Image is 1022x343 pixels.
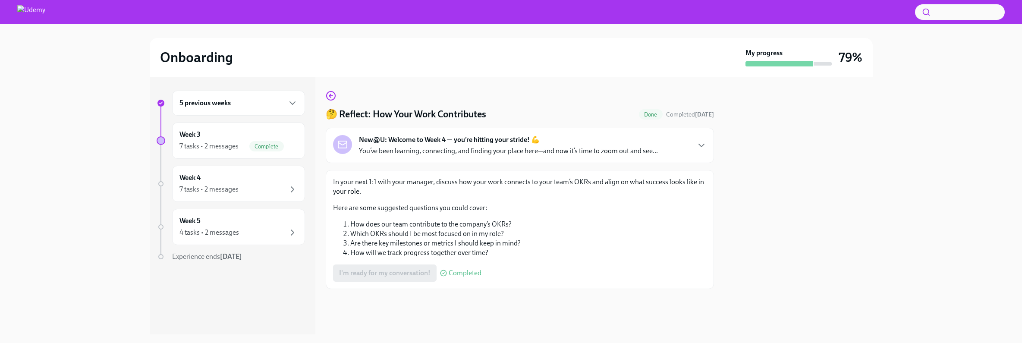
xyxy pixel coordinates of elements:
[359,146,658,156] p: You’ve been learning, connecting, and finding your place here—and now it’s time to zoom out and s...
[172,91,305,116] div: 5 previous weeks
[350,248,707,258] li: How will we track progress together over time?
[666,111,714,118] span: Completed
[745,48,783,58] strong: My progress
[333,177,707,196] p: In your next 1:1 with your manager, discuss how your work connects to your team’s OKRs and align ...
[179,142,239,151] div: 7 tasks • 2 messages
[179,173,201,183] h6: Week 4
[172,252,242,261] span: Experience ends
[350,229,707,239] li: Which OKRs should I be most focused on in my role?
[326,108,486,121] h4: 🤔 Reflect: How Your Work Contributes
[333,203,707,213] p: Here are some suggested questions you could cover:
[695,111,714,118] strong: [DATE]
[249,143,284,150] span: Complete
[179,228,239,237] div: 4 tasks • 2 messages
[17,5,45,19] img: Udemy
[350,239,707,248] li: Are there key milestones or metrics I should keep in mind?
[449,270,481,277] span: Completed
[350,220,707,229] li: How does our team contribute to the company’s OKRs?
[839,50,862,65] h3: 79%
[179,216,201,226] h6: Week 5
[179,98,231,108] h6: 5 previous weeks
[666,110,714,119] span: September 29th, 2025 12:00
[157,166,305,202] a: Week 47 tasks • 2 messages
[179,185,239,194] div: 7 tasks • 2 messages
[160,49,233,66] h2: Onboarding
[179,130,201,139] h6: Week 3
[359,135,540,145] strong: New@U: Welcome to Week 4 — you’re hitting your stride! 💪
[157,123,305,159] a: Week 37 tasks • 2 messagesComplete
[220,252,242,261] strong: [DATE]
[639,111,663,118] span: Done
[157,209,305,245] a: Week 54 tasks • 2 messages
